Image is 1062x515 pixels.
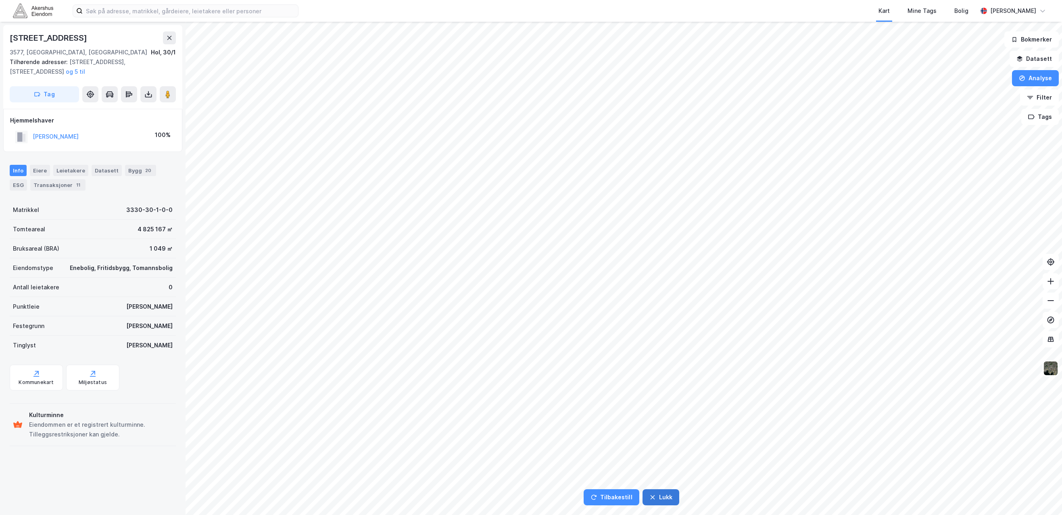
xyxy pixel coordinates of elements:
div: Hol, 30/1 [151,48,176,57]
button: Tilbakestill [584,489,639,505]
div: Kulturminne [29,410,173,420]
div: Bruksareal (BRA) [13,244,59,253]
button: Filter [1020,89,1059,106]
div: Transaksjoner [30,179,86,191]
div: Bygg [125,165,156,176]
div: Leietakere [53,165,88,176]
div: Matrikkel [13,205,39,215]
div: ESG [10,179,27,191]
div: [STREET_ADDRESS] [10,31,89,44]
button: Datasett [1010,51,1059,67]
img: akershus-eiendom-logo.9091f326c980b4bce74ccdd9f866810c.svg [13,4,53,18]
div: 3577, [GEOGRAPHIC_DATA], [GEOGRAPHIC_DATA] [10,48,147,57]
input: Søk på adresse, matrikkel, gårdeiere, leietakere eller personer [83,5,298,17]
div: 3330-30-1-0-0 [126,205,173,215]
span: Tilhørende adresser: [10,58,69,65]
div: Kart [878,6,890,16]
div: 0 [169,282,173,292]
div: Kommunekart [19,379,54,386]
div: Tinglyst [13,341,36,350]
img: 9k= [1043,361,1058,376]
div: [PERSON_NAME] [126,302,173,311]
div: Eiere [30,165,50,176]
div: Info [10,165,27,176]
div: [PERSON_NAME] [990,6,1036,16]
button: Analyse [1012,70,1059,86]
div: 100% [155,130,171,140]
div: 1 049 ㎡ [150,244,173,253]
div: Hjemmelshaver [10,116,175,125]
div: Datasett [92,165,122,176]
button: Lukk [643,489,679,505]
button: Tag [10,86,79,102]
div: 20 [144,166,153,174]
button: Tags [1021,109,1059,125]
div: Miljøstatus [79,379,107,386]
div: [PERSON_NAME] [126,321,173,331]
iframe: Chat Widget [1022,476,1062,515]
div: Tomteareal [13,224,45,234]
div: Enebolig, Fritidsbygg, Tomannsbolig [70,263,173,273]
div: Punktleie [13,302,40,311]
div: [STREET_ADDRESS], [STREET_ADDRESS] [10,57,169,77]
div: Mine Tags [908,6,937,16]
div: [PERSON_NAME] [126,341,173,350]
div: Kontrollprogram for chat [1022,476,1062,515]
div: Festegrunn [13,321,44,331]
div: Bolig [954,6,968,16]
div: Eiendommen er et registrert kulturminne. Tilleggsrestriksjoner kan gjelde. [29,420,173,439]
div: Eiendomstype [13,263,53,273]
div: Antall leietakere [13,282,59,292]
div: 11 [74,181,82,189]
button: Bokmerker [1004,31,1059,48]
div: 4 825 167 ㎡ [138,224,173,234]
